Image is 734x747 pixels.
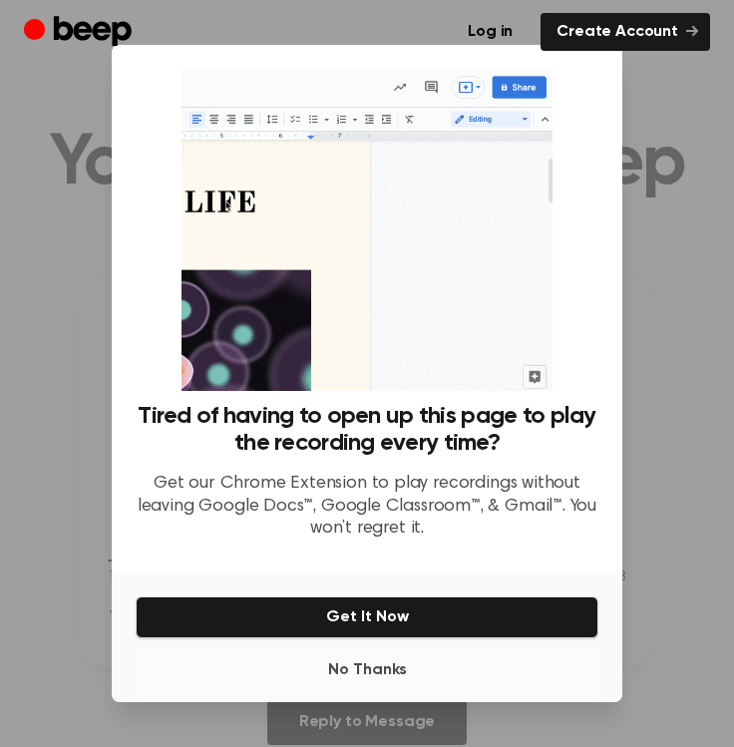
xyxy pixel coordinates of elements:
a: Log in [452,13,529,51]
a: Create Account [541,13,710,51]
a: Beep [24,13,137,52]
img: Beep extension in action [182,69,551,391]
h3: Tired of having to open up this page to play the recording every time? [136,403,598,457]
button: No Thanks [136,650,598,690]
button: Get It Now [136,596,598,638]
p: Get our Chrome Extension to play recordings without leaving Google Docs™, Google Classroom™, & Gm... [136,473,598,541]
